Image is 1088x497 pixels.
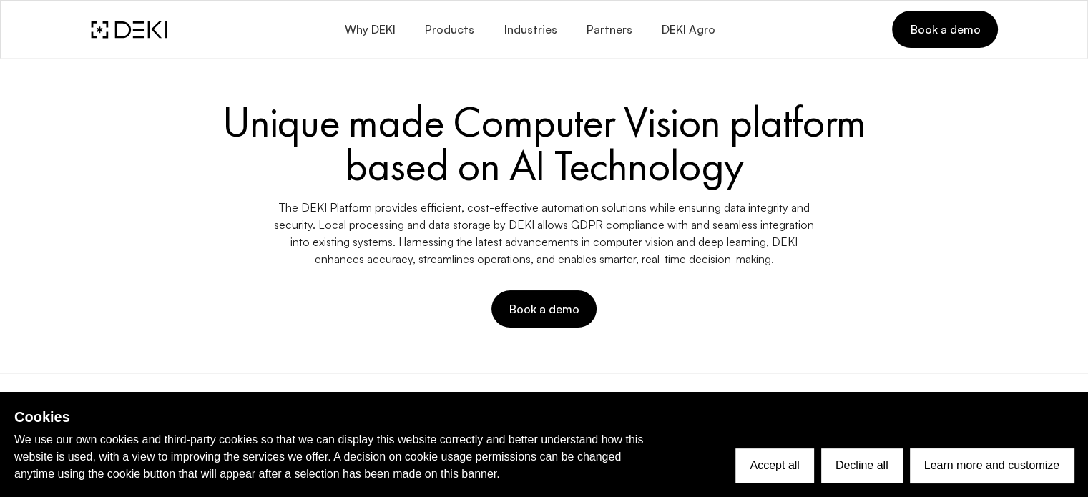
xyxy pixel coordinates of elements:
[909,21,980,37] span: Book a demo
[14,406,658,428] h2: Cookies
[572,13,647,46] a: Partners
[265,199,823,267] p: The DEKI Platform provides efficient, cost-effective automation solutions while ensuring data int...
[91,100,998,187] h1: Unique made Computer Vision platform based on AI Technology
[91,21,167,39] img: DEKI Logo
[489,13,571,46] button: Industries
[329,13,409,46] button: Why DEKI
[910,448,1074,483] button: Learn more and customize
[14,431,658,483] p: We use our own cookies and third-party cookies so that we can display this website correctly and ...
[491,290,597,328] button: Book a demo
[735,448,813,483] button: Accept all
[892,11,997,48] a: Book a demo
[661,23,715,36] span: DEKI Agro
[647,13,730,46] a: DEKI Agro
[424,23,474,36] span: Products
[509,301,579,317] span: Book a demo
[410,13,489,46] button: Products
[821,448,903,483] button: Decline all
[343,23,395,36] span: Why DEKI
[586,23,632,36] span: Partners
[503,23,557,36] span: Industries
